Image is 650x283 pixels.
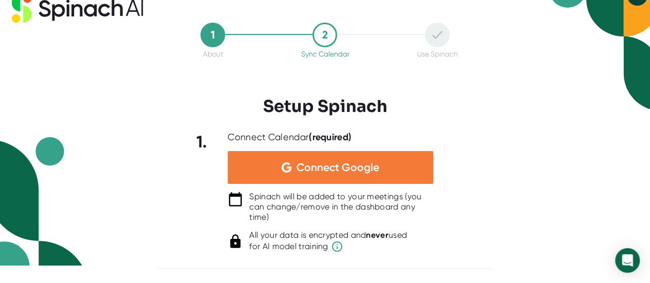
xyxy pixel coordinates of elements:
span: for AI model training [249,240,407,253]
div: About [203,50,223,58]
div: 2 [312,23,337,47]
div: 1 [200,23,225,47]
div: Use Spinach [417,50,457,58]
h3: Setup Spinach [263,97,387,116]
div: Spinach will be added to your meetings (you can change/remove in the dashboard any time) [249,192,433,222]
b: never [366,230,388,240]
div: Open Intercom Messenger [615,248,640,273]
div: Connect Calendar [228,131,351,143]
b: (required) [309,131,351,143]
div: All your data is encrypted and used [249,230,407,253]
span: Connect Google [296,162,379,173]
b: 1. [196,132,208,152]
div: Sync Calendar [301,50,349,58]
img: Aehbyd4JwY73AAAAAElFTkSuQmCC [282,162,291,173]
